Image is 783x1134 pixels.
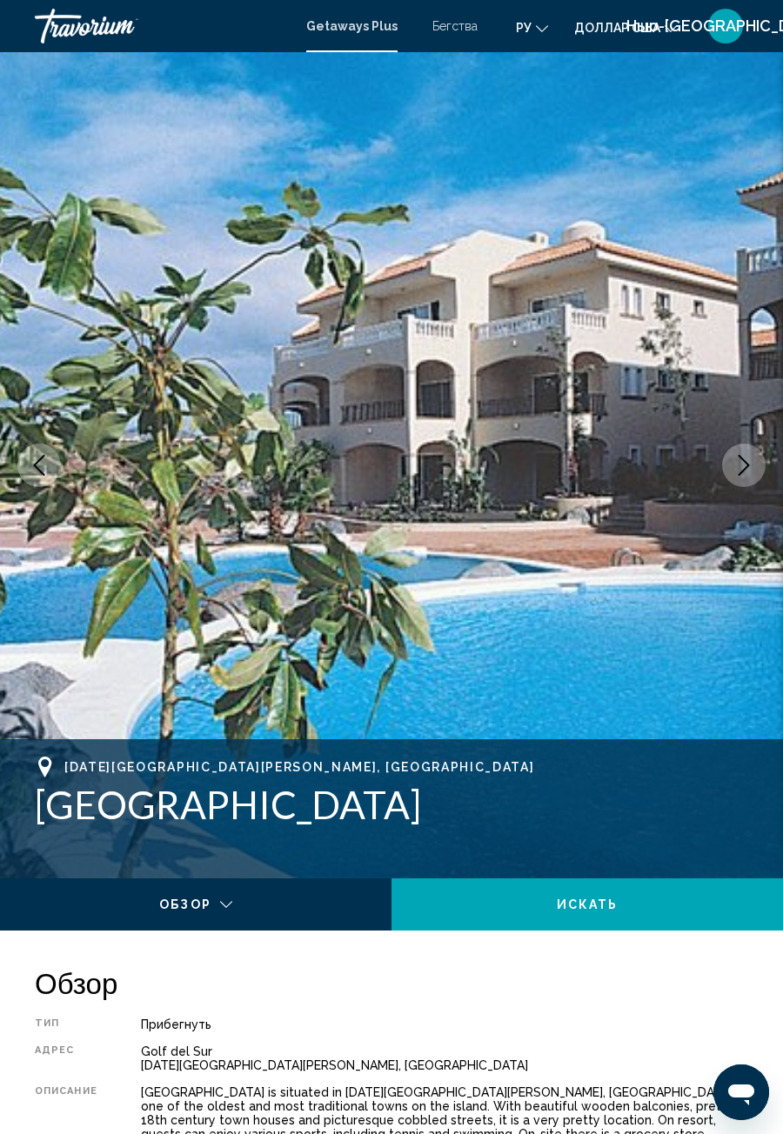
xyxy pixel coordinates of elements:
[516,15,548,40] button: Изменить язык
[516,21,532,35] font: ру
[574,15,677,40] button: Изменить валюту
[35,965,748,1000] h2: Обзор
[391,878,783,931] button: искать
[141,1044,748,1072] div: Golf del Sur [DATE][GEOGRAPHIC_DATA][PERSON_NAME], [GEOGRAPHIC_DATA]
[557,898,619,912] span: искать
[35,782,748,827] h1: [GEOGRAPHIC_DATA]
[574,21,660,35] font: доллар США
[306,19,398,33] a: Getaways Plus
[722,444,766,487] button: Next image
[35,9,289,43] a: Травориум
[432,19,478,33] a: Бегства
[141,1017,748,1031] div: Прибегнуть
[17,444,61,487] button: Previous image
[703,8,748,44] button: Меню пользователя
[713,1064,769,1120] iframe: Кнопка запуска окна обмена сообщениями
[35,1044,97,1072] div: Адрес
[35,1017,97,1031] div: Тип
[64,760,534,774] span: [DATE][GEOGRAPHIC_DATA][PERSON_NAME], [GEOGRAPHIC_DATA]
